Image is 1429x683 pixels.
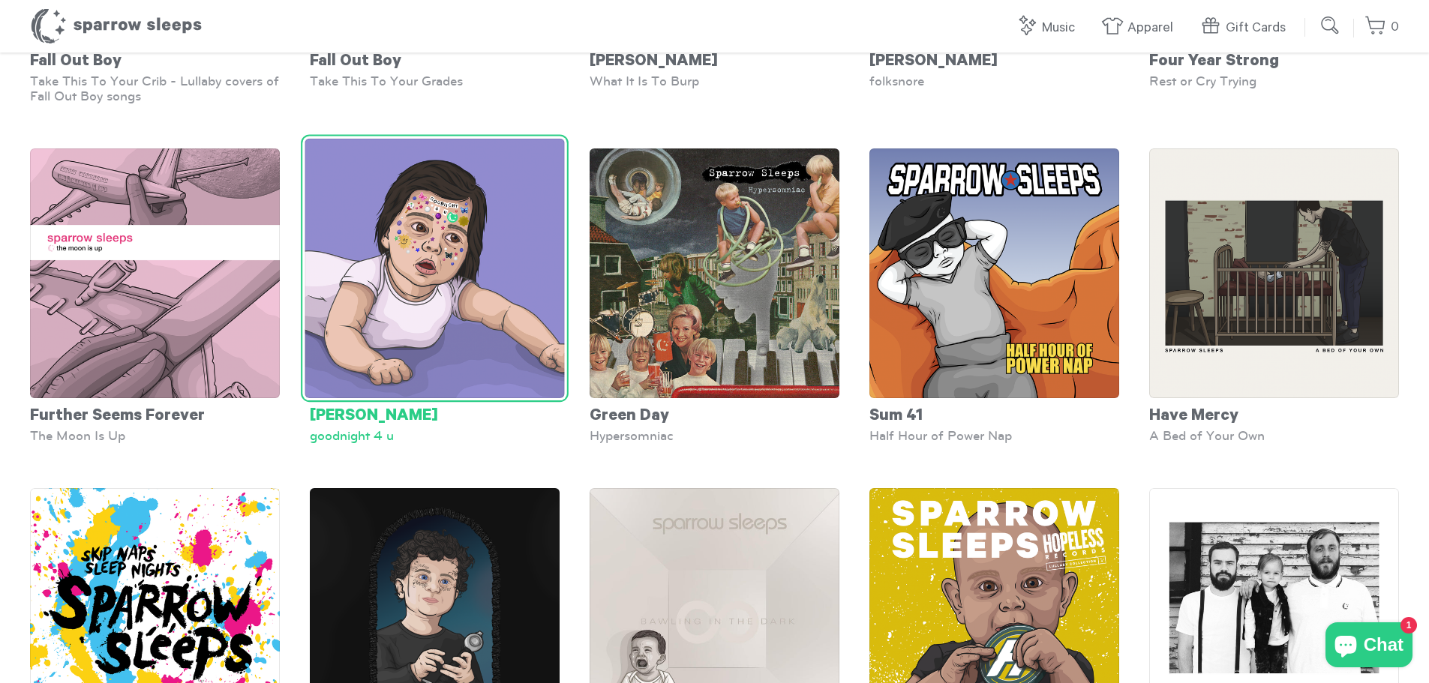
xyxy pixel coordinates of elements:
img: SparrowSleeps-HalfHourofPowerNap-Cover-1600x1600_grande.png [869,148,1119,398]
div: Further Seems Forever [30,398,280,428]
div: Half Hour of Power Nap [869,428,1119,443]
img: HaveMercy-ABedofYourOwn-Cover_grande.png [1149,148,1399,398]
div: A Bed of Your Own [1149,428,1399,443]
div: Rest or Cry Trying [1149,73,1399,88]
inbox-online-store-chat: Shopify online store chat [1321,622,1417,671]
input: Submit [1316,10,1346,40]
div: goodnight 4 u [310,428,560,443]
a: Further Seems Forever The Moon Is Up [30,148,280,443]
h1: Sparrow Sleeps [30,7,203,45]
div: folksnore [869,73,1119,88]
div: Four Year Strong [1149,43,1399,73]
div: Green Day [590,398,839,428]
div: Hypersomniac [590,428,839,443]
a: 0 [1364,11,1399,43]
div: Fall Out Boy [30,43,280,73]
div: [PERSON_NAME] [869,43,1119,73]
div: [PERSON_NAME] [310,398,560,428]
div: [PERSON_NAME] [590,43,839,73]
img: OliviaRodrigo-goodnight4u-Cover_grande.png [305,139,564,398]
div: Fall Out Boy [310,43,560,73]
div: The Moon Is Up [30,428,280,443]
div: Sum 41 [869,398,1119,428]
a: Sum 41 Half Hour of Power Nap [869,148,1119,443]
div: Have Mercy [1149,398,1399,428]
a: [PERSON_NAME] goodnight 4 u [310,148,560,443]
img: FurtherSeemsForever-TheMoonIsUp-Cover_grande.png [30,148,280,398]
div: Take This To Your Crib - Lullaby covers of Fall Out Boy songs [30,73,280,103]
a: Gift Cards [1199,12,1293,44]
a: Music [1016,12,1082,44]
div: Take This To Your Grades [310,73,560,88]
a: Apparel [1101,12,1181,44]
img: SS-Hypersomniac-Cover-1600x1600_grande.jpg [590,148,839,398]
a: Have Mercy A Bed of Your Own [1149,148,1399,443]
div: What It Is To Burp [590,73,839,88]
a: Green Day Hypersomniac [590,148,839,443]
